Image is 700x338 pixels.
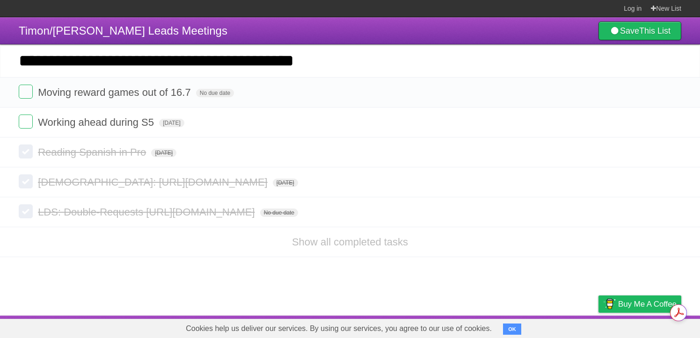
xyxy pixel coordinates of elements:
a: Buy me a coffee [598,295,681,313]
label: Done [19,144,33,158]
button: OK [503,324,521,335]
label: Done [19,174,33,188]
span: Working ahead during S5 [38,116,156,128]
b: This List [639,26,671,36]
label: Done [19,85,33,99]
a: Show all completed tasks [292,236,408,248]
a: About [474,318,494,336]
span: No due date [196,89,234,97]
label: Done [19,204,33,218]
a: Terms [554,318,575,336]
span: Reading Spanish in Pro [38,146,148,158]
img: Buy me a coffee [603,296,616,312]
a: Developers [505,318,543,336]
span: Timon/[PERSON_NAME] Leads Meetings [19,24,227,37]
span: Buy me a coffee [618,296,677,312]
span: [DATE] [151,149,176,157]
span: [DEMOGRAPHIC_DATA]: [URL][DOMAIN_NAME] [38,176,270,188]
a: Suggest a feature [622,318,681,336]
a: SaveThis List [598,22,681,40]
span: No due date [260,209,298,217]
label: Done [19,115,33,129]
span: Cookies help us deliver our services. By using our services, you agree to our use of cookies. [176,319,501,338]
span: [DATE] [159,119,184,127]
span: LDS: Double-Requests [URL][DOMAIN_NAME] [38,206,257,218]
a: Privacy [586,318,611,336]
span: [DATE] [273,179,298,187]
span: Moving reward games out of 16.7 [38,86,193,98]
